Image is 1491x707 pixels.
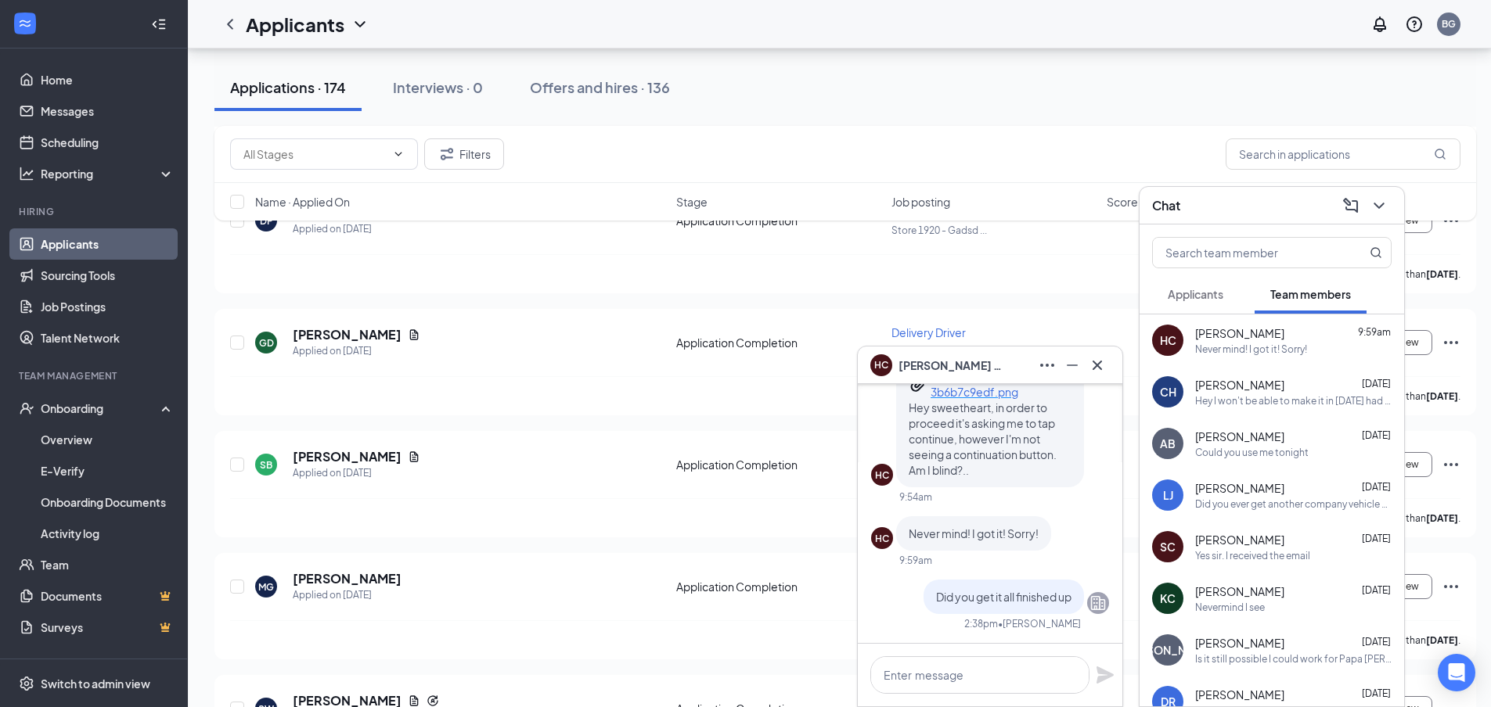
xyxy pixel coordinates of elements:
[41,260,175,291] a: Sourcing Tools
[1168,287,1223,301] span: Applicants
[41,486,175,518] a: Onboarding Documents
[530,77,670,97] div: Offers and hires · 136
[221,15,239,34] svg: ChevronLeft
[1195,480,1284,496] span: [PERSON_NAME]
[427,694,439,707] svg: Reapply
[1426,268,1458,280] b: [DATE]
[676,457,882,472] div: Application Completion
[41,400,161,416] div: Onboarding
[293,326,402,343] h5: [PERSON_NAME]
[1370,15,1389,34] svg: Notifications
[41,64,175,95] a: Home
[246,11,344,38] h1: Applicants
[17,16,33,31] svg: WorkstreamLogo
[230,77,346,97] div: Applications · 174
[1195,446,1309,459] div: Could you use me tonight
[1442,333,1460,352] svg: Ellipses
[1195,377,1284,393] span: [PERSON_NAME]
[258,580,274,594] div: MG
[1362,636,1391,648] span: [DATE]
[259,336,274,350] div: GD
[1442,577,1460,596] svg: Ellipses
[998,617,1081,630] span: • [PERSON_NAME]
[1362,429,1391,441] span: [DATE]
[293,465,420,481] div: Applied on [DATE]
[293,570,402,587] h5: [PERSON_NAME]
[260,458,272,472] div: SB
[1362,378,1391,389] span: [DATE]
[1195,343,1307,356] div: Never mind! I got it! Sorry!
[41,166,175,181] div: Reporting
[1160,539,1176,554] div: SC
[1088,356,1107,375] svg: Cross
[41,549,175,580] a: Team
[1358,326,1391,338] span: 9:59am
[1226,138,1460,170] input: Search in applications
[393,77,483,97] div: Interviews · 0
[1438,654,1475,691] div: Open Intercom Messenger
[1160,384,1176,400] div: CH
[1160,436,1176,451] div: AB
[909,400,1057,477] span: Hey sweetheart, in order to proceed it's asking me to tap continue, however I'm not seeing a cont...
[19,676,34,691] svg: Settings
[1195,583,1284,599] span: [PERSON_NAME]
[1160,590,1176,606] div: KC
[899,490,932,504] div: 9:54am
[1270,287,1351,301] span: Team members
[293,448,402,465] h5: [PERSON_NAME]
[899,554,932,567] div: 9:59am
[1122,642,1213,658] div: [PERSON_NAME]
[1370,196,1388,215] svg: ChevronDown
[243,145,386,163] input: All Stages
[1362,533,1391,544] span: [DATE]
[41,424,175,455] a: Overview
[1195,652,1392,666] div: Is it still possible I could work for Papa [PERSON_NAME]'s
[1153,238,1338,267] input: Search team member
[676,579,882,594] div: Application Completion
[1195,549,1310,562] div: Yes sir. I received the email
[408,694,420,707] svg: Document
[41,612,175,643] a: SurveysCrown
[1160,332,1176,348] div: HC
[676,335,882,350] div: Application Completion
[1035,353,1060,378] button: Ellipses
[19,369,171,382] div: Team Management
[1096,666,1115,684] svg: Plane
[1362,584,1391,596] span: [DATE]
[1195,497,1392,511] div: Did you ever get another company vehicle available
[1163,487,1173,503] div: LJ
[41,676,150,691] div: Switch to admin view
[1195,601,1265,614] div: Nevermind I see
[1195,429,1284,444] span: [PERSON_NAME]
[909,375,927,393] svg: Paperclip
[936,590,1071,604] span: Did you get it all finished up
[1089,594,1107,612] svg: Company
[293,587,402,603] div: Applied on [DATE]
[41,127,175,158] a: Scheduling
[408,450,420,463] svg: Document
[1442,455,1460,474] svg: Ellipses
[1195,687,1284,702] span: [PERSON_NAME]
[438,145,456,163] svg: Filter
[676,194,708,210] span: Stage
[1338,193,1363,218] button: ComposeMessage
[41,580,175,612] a: DocumentsCrown
[1370,246,1382,259] svg: MagnifyingGlass
[899,357,1008,374] span: [PERSON_NAME] Childress
[1426,512,1458,524] b: [DATE]
[351,15,369,34] svg: ChevronDown
[1107,194,1138,210] span: Score
[1195,635,1284,651] span: [PERSON_NAME]
[293,343,420,359] div: Applied on [DATE]
[964,617,998,630] div: 2:38pm
[891,194,950,210] span: Job posting
[424,138,504,170] button: Filter Filters
[19,205,171,218] div: Hiring
[255,194,350,210] span: Name · Applied On
[41,95,175,127] a: Messages
[408,328,420,341] svg: Document
[931,368,1071,400] a: 6a51668c02244b42671b943b6b7c9edf.png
